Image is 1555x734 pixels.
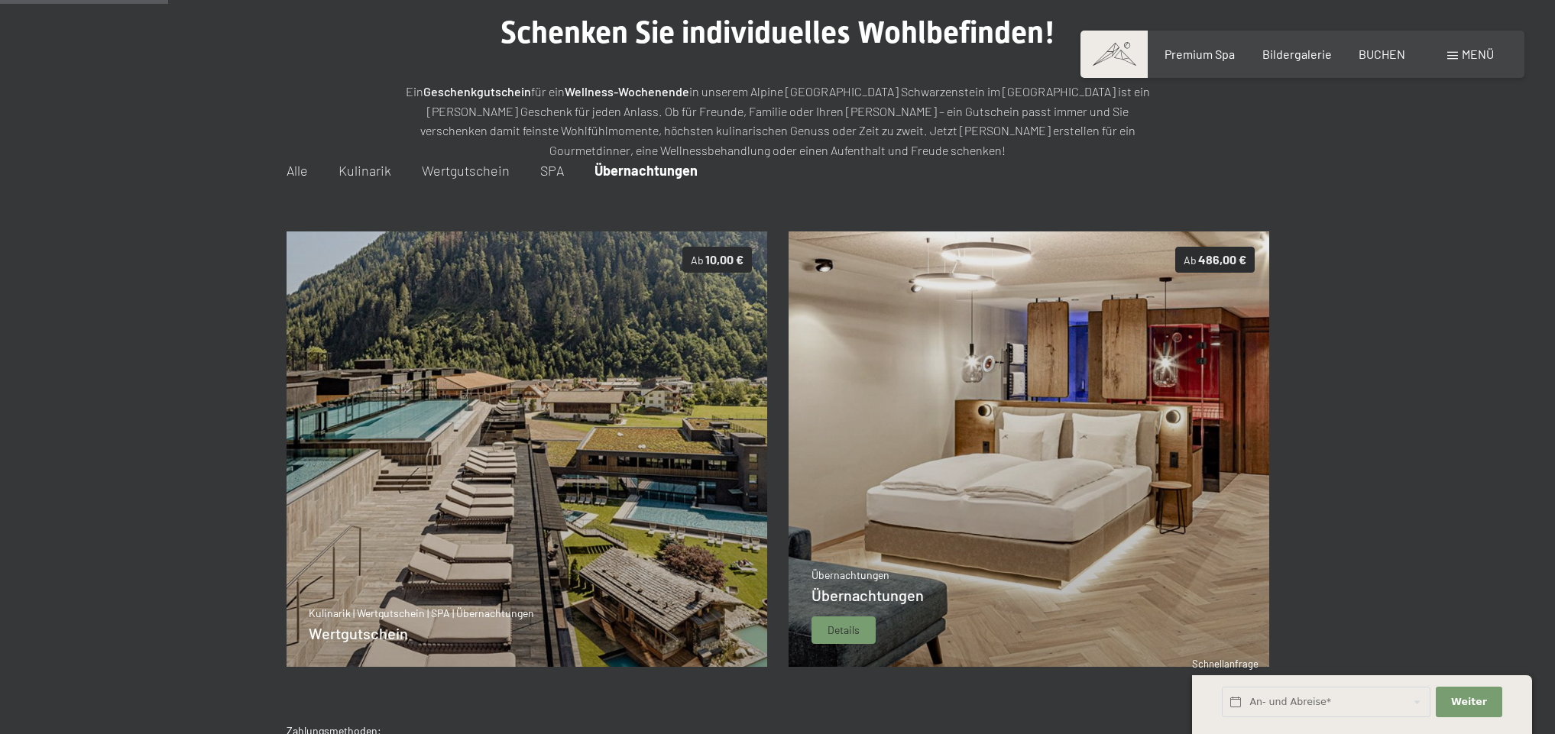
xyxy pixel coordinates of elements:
[1262,47,1332,61] a: Bildergalerie
[501,15,1055,50] span: Schenken Sie individuelles Wohlbefinden!
[1462,47,1494,61] span: Menü
[1165,47,1235,61] a: Premium Spa
[1451,695,1487,709] span: Weiter
[1359,47,1405,61] a: BUCHEN
[1192,658,1259,670] span: Schnellanfrage
[396,82,1160,160] p: Ein für ein in unserem Alpine [GEOGRAPHIC_DATA] Schwarzenstein im [GEOGRAPHIC_DATA] ist ein [PERS...
[423,84,531,99] strong: Geschenkgutschein
[565,84,689,99] strong: Wellness-Wochenende
[1436,687,1502,718] button: Weiter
